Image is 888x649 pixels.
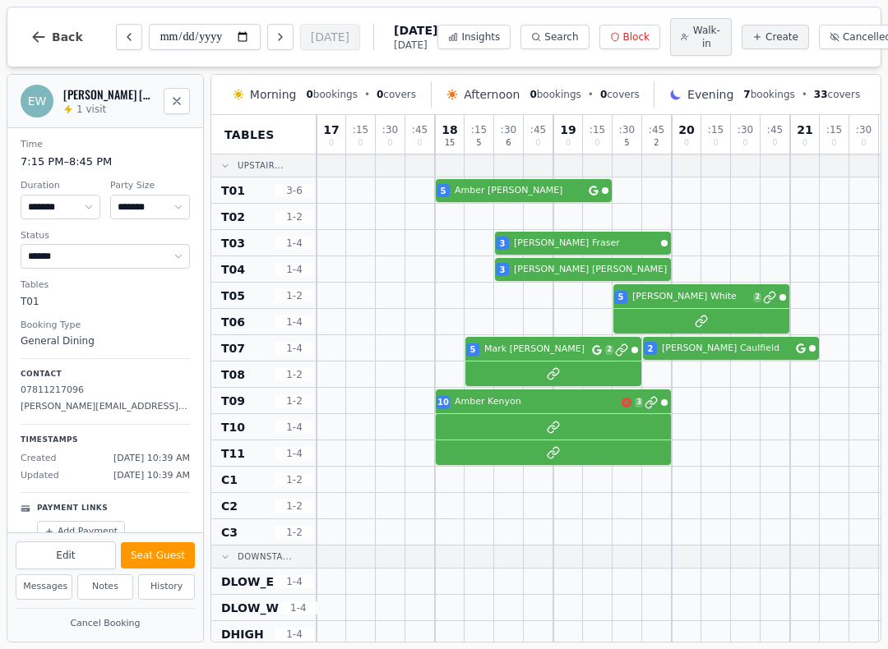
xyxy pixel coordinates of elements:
span: 20 [678,124,694,136]
dt: Booking Type [21,319,190,333]
span: bookings [530,88,580,101]
p: 07811217096 [21,384,190,398]
span: covers [600,88,640,101]
p: Contact [21,369,190,380]
button: Notes [77,574,134,600]
span: : 45 [530,125,546,135]
span: 2 [605,345,613,355]
span: 33 [814,89,828,100]
span: • [364,88,370,101]
dt: Party Size [110,179,190,193]
span: 1 - 4 [275,315,314,329]
span: 1 - 4 [275,263,314,276]
span: Updated [21,469,59,483]
span: Block [623,30,650,44]
span: T03 [221,235,245,251]
svg: Google booking [589,186,599,196]
span: [DATE] 10:39 AM [113,469,190,483]
span: 0 [831,139,836,147]
span: 2 [648,343,654,355]
span: : 15 [826,125,842,135]
span: Upstair... [238,159,284,172]
span: : 30 [738,125,753,135]
span: 17 [323,124,339,136]
span: 0 [530,89,536,100]
dd: 7:15 PM – 8:45 PM [21,154,190,170]
span: : 30 [856,125,872,135]
div: EW [21,85,53,117]
span: 3 [500,264,506,276]
span: 2 [753,292,761,302]
span: [DATE] [394,22,437,39]
span: T04 [221,261,245,278]
button: Walk-in [670,18,732,56]
span: 1 - 2 [275,210,314,223]
button: Cancel Booking [16,614,195,634]
span: 5 [624,139,629,147]
span: 3 - 6 [275,184,314,197]
span: Walk-in [692,24,721,50]
span: Morning [250,86,297,103]
span: 0 [713,139,718,147]
span: 1 - 2 [275,526,314,539]
span: T01 [221,182,245,199]
span: : 30 [501,125,516,135]
span: 21 [797,124,812,136]
span: T08 [221,366,245,383]
span: 1 - 2 [275,289,314,302]
span: 5 [470,343,476,356]
span: 0 [329,139,334,147]
span: [PERSON_NAME] White [632,290,750,304]
span: : 15 [471,125,487,135]
span: 5 [441,185,446,197]
span: [PERSON_NAME] [PERSON_NAME] [514,263,667,277]
span: bookings [306,88,357,101]
dt: Status [21,229,190,243]
span: 0 [742,139,747,147]
span: 1 - 4 [275,575,314,588]
span: : 15 [590,125,605,135]
span: Amber [PERSON_NAME] [455,184,585,198]
span: [DATE] [394,39,437,52]
span: 0 [684,139,689,147]
span: Evening [687,86,733,103]
span: 1 - 2 [275,368,314,381]
span: : 45 [412,125,428,135]
span: 1 - 2 [275,473,314,486]
span: Tables [224,127,275,143]
p: Timestamps [21,435,190,446]
h2: [PERSON_NAME] [PERSON_NAME] [63,86,154,103]
span: [PERSON_NAME] Fraser [514,237,658,251]
span: : 45 [649,125,664,135]
button: Back [17,17,96,57]
button: Block [599,25,660,49]
span: 0 [358,139,363,147]
span: [PERSON_NAME] Caulfield [662,342,793,356]
span: 1 - 4 [275,237,314,250]
span: 0 [387,139,392,147]
span: : 30 [382,125,398,135]
span: Search [544,30,578,44]
span: Afternoon [464,86,520,103]
button: Create [742,25,809,49]
span: 0 [802,139,807,147]
span: : 15 [353,125,368,135]
span: T10 [221,419,245,435]
span: 6 [506,139,511,147]
span: Mark [PERSON_NAME] [484,343,589,357]
span: • [588,88,594,101]
button: Seat Guest [121,542,195,568]
span: 7 [743,89,750,100]
span: covers [814,88,860,101]
span: DHIGH [221,626,264,642]
span: 1 - 4 [275,421,314,434]
span: 15 [445,139,456,147]
span: T09 [221,393,245,409]
span: 1 - 2 [275,499,314,513]
button: Close [164,88,190,114]
span: 0 [772,139,777,147]
button: [DATE] [300,24,360,50]
span: 5 [618,291,624,303]
svg: Allergens: Gluten [622,398,631,407]
span: 0 [594,139,599,147]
